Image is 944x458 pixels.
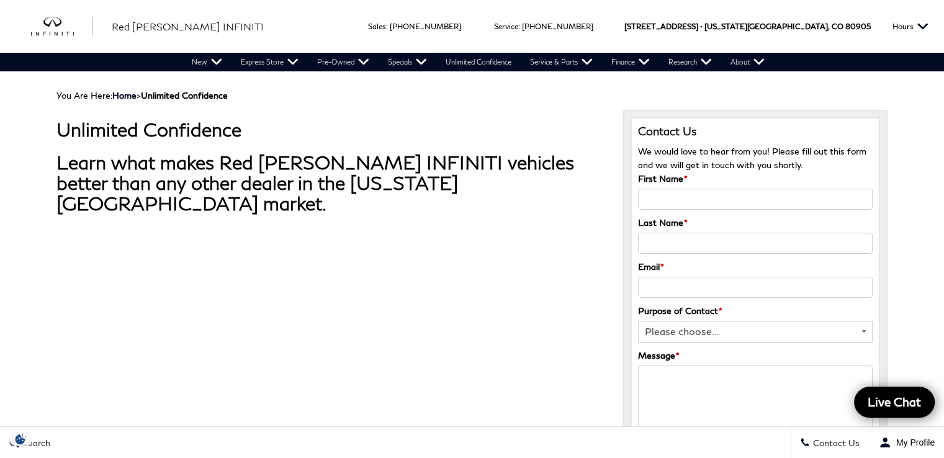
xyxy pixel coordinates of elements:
[6,433,35,446] section: Click to Open Cookie Consent Modal
[518,22,520,31] span: :
[112,20,264,32] span: Red [PERSON_NAME] INFINITI
[182,53,232,71] a: New
[436,53,521,71] a: Unlimited Confidence
[112,90,228,101] span: >
[659,53,721,71] a: Research
[232,53,308,71] a: Express Store
[854,387,935,418] a: Live Chat
[494,22,518,31] span: Service
[56,240,404,435] iframe: YouTube video player
[19,438,50,448] span: Search
[379,53,436,71] a: Specials
[56,90,888,101] div: Breadcrumbs
[112,19,264,34] a: Red [PERSON_NAME] INFINITI
[721,53,774,71] a: About
[638,216,688,230] label: Last Name
[308,53,379,71] a: Pre-Owned
[638,146,866,170] span: We would love to hear from you! Please fill out this form and we will get in touch with you shortly.
[141,90,228,101] strong: Unlimited Confidence
[638,349,680,362] label: Message
[638,304,722,318] label: Purpose of Contact
[522,22,593,31] a: [PHONE_NUMBER]
[624,22,871,31] a: [STREET_ADDRESS] • [US_STATE][GEOGRAPHIC_DATA], CO 80905
[638,125,873,138] h3: Contact Us
[861,394,927,410] span: Live Chat
[56,151,574,214] strong: Learn what makes Red [PERSON_NAME] INFINITI vehicles better than any other dealer in the [US_STAT...
[6,433,35,446] img: Opt-Out Icon
[521,53,602,71] a: Service & Parts
[56,90,228,101] span: You Are Here:
[602,53,659,71] a: Finance
[112,90,137,101] a: Home
[31,17,93,37] img: INFINITI
[810,438,860,448] span: Contact Us
[870,427,944,458] button: Open user profile menu
[56,119,605,140] h1: Unlimited Confidence
[638,260,664,274] label: Email
[386,22,388,31] span: :
[638,172,688,186] label: First Name
[891,438,935,447] span: My Profile
[368,22,386,31] span: Sales
[390,22,461,31] a: [PHONE_NUMBER]
[31,17,93,37] a: infiniti
[182,53,774,71] nav: Main Navigation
